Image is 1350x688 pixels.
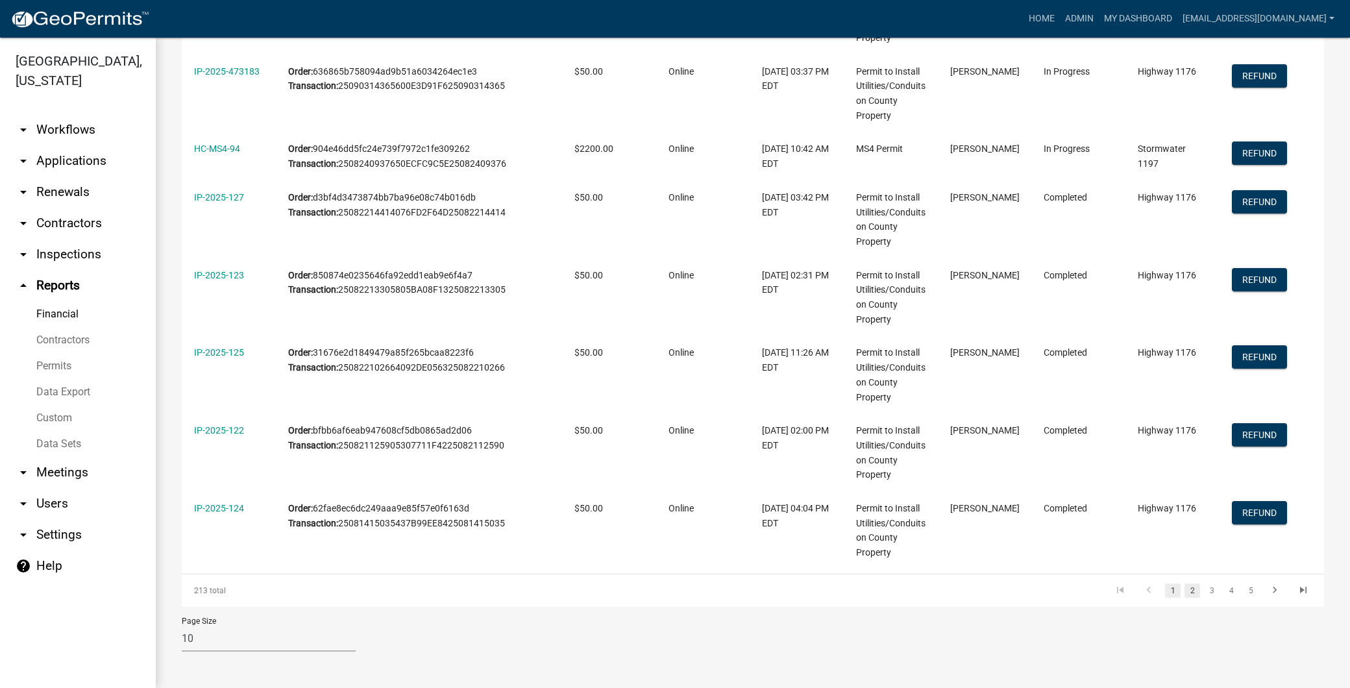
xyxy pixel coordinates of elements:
span: Permit to Install Utilities/Conduits on County Property [856,347,926,402]
span: Tori Tripp [950,143,1020,154]
li: page 3 [1202,580,1221,602]
div: bfbb6af6eab947608cf5db0865ad2d06 250821125905307711F4225082112590 [288,423,550,453]
span: Permit to Install Utilities/Conduits on County Property [856,425,926,480]
div: 850874e0235646fa92edd1eab9e6f4a7 25082213305805BA08F1325082213305 [288,268,550,298]
a: IP-2025-125 [194,347,244,358]
b: Order: [288,143,313,154]
a: IP-2025-124 [194,503,244,513]
button: Refund [1232,268,1287,291]
a: Home [1024,6,1060,31]
span: Completed [1044,503,1087,513]
a: Admin [1060,6,1099,31]
div: [DATE] 02:00 PM EDT [762,423,831,453]
wm-modal-confirm: Refund Payment [1232,197,1287,208]
span: Online [669,425,694,436]
button: Refund [1232,423,1287,447]
a: 1 [1165,584,1181,598]
li: page 5 [1241,580,1260,602]
div: [DATE] 04:04 PM EDT [762,501,831,531]
div: 62fae8ec6dc249aaa9e85f57e0f6163d 25081415035437B99EE8425081415035 [288,501,550,531]
div: [DATE] 03:37 PM EDT [762,64,831,94]
span: Completed [1044,270,1087,280]
span: Highway 1176 [1138,270,1196,280]
span: Online [669,192,694,203]
b: Order: [288,270,313,280]
span: Online [669,66,694,77]
span: Highway 1176 [1138,66,1196,77]
wm-modal-confirm: Refund Payment [1232,508,1287,519]
span: Highway 1176 [1138,192,1196,203]
wm-modal-confirm: Refund Payment [1232,71,1287,82]
a: go to previous page [1136,584,1161,598]
b: Transaction: [288,362,338,373]
b: Order: [288,425,313,436]
div: d3bf4d3473874bb7ba96e08c74b016db 25082214414076FD2F64D25082214414 [288,190,550,220]
span: Online [669,503,694,513]
button: Refund [1232,141,1287,165]
span: Completed [1044,192,1087,203]
span: $2200.00 [574,143,613,154]
span: Online [669,270,694,280]
span: In Progress [1044,66,1090,77]
a: HC-MS4-94 [194,143,240,154]
span: Kevin Maxwell [950,503,1020,513]
wm-modal-confirm: Refund Payment [1232,430,1287,441]
a: 4 [1223,584,1239,598]
a: IP-2025-123 [194,270,244,280]
b: Order: [288,192,313,203]
a: go to next page [1262,584,1287,598]
i: arrow_drop_down [16,215,31,231]
div: [DATE] 03:42 PM EDT [762,190,831,220]
button: Refund [1232,501,1287,524]
a: 2 [1184,584,1200,598]
span: $50.00 [574,347,603,358]
span: $50.00 [574,270,603,280]
div: [DATE] 11:26 AM EDT [762,345,831,375]
i: arrow_drop_down [16,153,31,169]
span: Highway 1176 [1138,347,1196,358]
a: go to last page [1291,584,1316,598]
span: Permit to Install Utilities/Conduits on County Property [856,66,926,121]
span: Permit to Install Utilities/Conduits on County Property [856,192,926,247]
b: Transaction: [288,207,338,217]
i: arrow_drop_down [16,184,31,200]
span: MS4 Permit [856,143,903,154]
span: Jay Shroyer [950,270,1020,280]
b: Order: [288,503,313,513]
span: Online [669,143,694,154]
span: Justin Suhre [950,425,1020,436]
span: Completed [1044,347,1087,358]
a: [EMAIL_ADDRESS][DOMAIN_NAME] [1177,6,1340,31]
span: Justin Suhre [950,66,1020,77]
a: My Dashboard [1099,6,1177,31]
span: Online [669,347,694,358]
a: 3 [1204,584,1220,598]
b: Order: [288,347,313,358]
div: [DATE] 02:31 PM EDT [762,268,831,298]
li: page 1 [1163,580,1183,602]
i: arrow_drop_up [16,278,31,293]
span: Permit to Install Utilities/Conduits on County Property [856,270,926,325]
div: 213 total [182,574,408,607]
span: Highway 1176 [1138,503,1196,513]
i: arrow_drop_down [16,527,31,543]
span: Justin Suhre [950,347,1020,358]
a: IP-2025-473183 [194,66,260,77]
span: $50.00 [574,503,603,513]
span: Permit to Install Utilities/Conduits on County Property [856,503,926,558]
button: Refund [1232,64,1287,88]
i: help [16,558,31,574]
i: arrow_drop_down [16,465,31,480]
div: 904e46dd5fc24e739f7972c1fe309262 2508240937650ECFC9C5E25082409376 [288,141,550,171]
i: arrow_drop_down [16,247,31,262]
wm-modal-confirm: Refund Payment [1232,149,1287,160]
b: Order: [288,66,313,77]
a: 5 [1243,584,1258,598]
wm-modal-confirm: Refund Payment [1232,275,1287,286]
span: In Progress [1044,143,1090,154]
a: go to first page [1108,584,1133,598]
b: Transaction: [288,284,338,295]
span: Completed [1044,425,1087,436]
div: 31676e2d1849479a85f265bcaa8223f6 250822102664092DE056325082210266 [288,345,550,375]
b: Transaction: [288,518,338,528]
